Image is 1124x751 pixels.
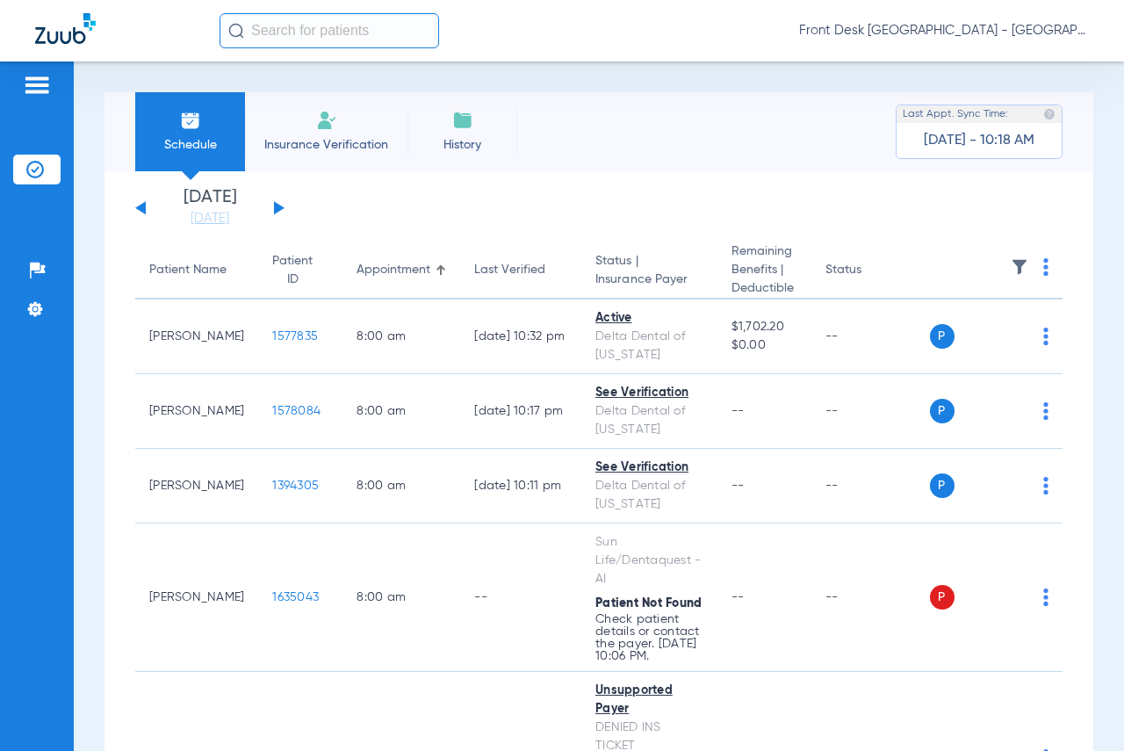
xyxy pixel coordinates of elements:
[930,585,955,610] span: P
[595,328,703,365] div: Delta Dental of [US_STATE]
[811,524,930,672] td: --
[731,405,745,417] span: --
[595,477,703,514] div: Delta Dental of [US_STATE]
[930,473,955,498] span: P
[930,324,955,349] span: P
[731,336,797,355] span: $0.00
[799,22,1089,40] span: Front Desk [GEOGRAPHIC_DATA] - [GEOGRAPHIC_DATA] | My Community Dental Centers
[595,309,703,328] div: Active
[1043,402,1048,420] img: group-dot-blue.svg
[220,13,439,48] input: Search for patients
[135,449,258,524] td: [PERSON_NAME]
[731,591,745,603] span: --
[595,682,703,719] div: Unsupported Payer
[811,242,930,300] th: Status
[731,480,745,492] span: --
[595,402,703,439] div: Delta Dental of [US_STATE]
[421,136,504,154] span: History
[1036,667,1124,751] iframe: Chat Widget
[595,384,703,402] div: See Verification
[452,110,473,131] img: History
[272,330,318,343] span: 1577835
[595,597,702,610] span: Patient Not Found
[258,136,394,154] span: Insurance Verification
[924,132,1034,149] span: [DATE] - 10:18 AM
[474,261,545,279] div: Last Verified
[228,23,244,39] img: Search Icon
[35,13,96,44] img: Zuub Logo
[595,271,703,289] span: Insurance Payer
[149,261,227,279] div: Patient Name
[342,300,460,374] td: 8:00 AM
[342,449,460,524] td: 8:00 AM
[1043,589,1048,606] img: group-dot-blue.svg
[595,613,703,662] p: Check patient details or contact the payer. [DATE] 10:06 PM.
[903,105,1008,123] span: Last Appt. Sync Time:
[930,399,955,423] span: P
[316,110,337,131] img: Manual Insurance Verification
[157,189,263,227] li: [DATE]
[135,374,258,449] td: [PERSON_NAME]
[149,261,244,279] div: Patient Name
[595,459,703,477] div: See Verification
[811,300,930,374] td: --
[272,405,321,417] span: 1578084
[135,524,258,672] td: [PERSON_NAME]
[1043,477,1048,495] img: group-dot-blue.svg
[272,480,319,492] span: 1394305
[1043,108,1056,120] img: last sync help info
[180,110,201,131] img: Schedule
[1043,258,1048,276] img: group-dot-blue.svg
[272,252,313,289] div: Patient ID
[474,261,567,279] div: Last Verified
[23,75,51,96] img: hamburger-icon
[357,261,430,279] div: Appointment
[717,242,811,300] th: Remaining Benefits |
[460,374,581,449] td: [DATE] 10:17 PM
[1011,258,1028,276] img: filter.svg
[342,524,460,672] td: 8:00 AM
[581,242,717,300] th: Status |
[731,318,797,336] span: $1,702.20
[148,136,232,154] span: Schedule
[731,279,797,298] span: Deductible
[1043,328,1048,345] img: group-dot-blue.svg
[811,374,930,449] td: --
[157,210,263,227] a: [DATE]
[357,261,446,279] div: Appointment
[342,374,460,449] td: 8:00 AM
[135,300,258,374] td: [PERSON_NAME]
[460,449,581,524] td: [DATE] 10:11 PM
[460,300,581,374] td: [DATE] 10:32 PM
[272,252,328,289] div: Patient ID
[811,449,930,524] td: --
[460,524,581,672] td: --
[272,591,319,603] span: 1635043
[595,533,703,589] div: Sun Life/Dentaquest - AI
